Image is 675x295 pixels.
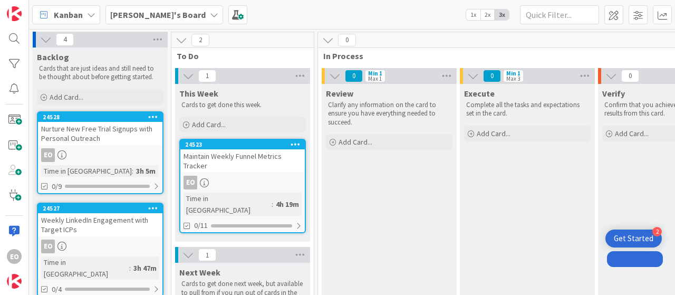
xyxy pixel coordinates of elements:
[38,240,162,253] div: EO
[621,70,639,82] span: 0
[198,70,216,82] span: 1
[483,70,501,82] span: 0
[129,262,131,274] span: :
[466,9,480,20] span: 1x
[477,129,510,138] span: Add Card...
[38,112,162,122] div: 24528
[133,165,158,177] div: 3h 5m
[652,227,662,236] div: 2
[38,122,162,145] div: Nurture New Free Trial Signups with Personal Outreach
[345,70,363,82] span: 0
[495,9,509,20] span: 3x
[466,101,589,118] p: Complete all the tasks and expectations set in the card.
[520,5,599,24] input: Quick Filter...
[339,137,372,147] span: Add Card...
[506,76,520,81] div: Max 3
[338,34,356,46] span: 0
[41,240,55,253] div: EO
[184,176,197,189] div: EO
[328,101,450,127] p: Clarify any information on the card to ensure you have everything needed to succeed.
[368,76,382,81] div: Max 1
[41,148,55,162] div: EO
[464,88,495,99] span: Execute
[41,256,129,280] div: Time in [GEOGRAPHIC_DATA]
[54,8,83,21] span: Kanban
[7,274,22,289] img: avatar
[614,233,653,244] div: Get Started
[7,6,22,21] img: Visit kanbanzone.com
[326,88,353,99] span: Review
[52,181,62,192] span: 0/9
[506,71,520,76] div: Min 1
[43,113,162,121] div: 24528
[52,284,62,295] span: 0/4
[38,204,162,213] div: 24527
[184,193,272,216] div: Time in [GEOGRAPHIC_DATA]
[39,64,161,82] p: Cards that are just ideas and still need to be thought about before getting started.
[7,249,22,264] div: EO
[50,92,83,102] span: Add Card...
[480,9,495,20] span: 2x
[110,9,206,20] b: [PERSON_NAME]'s Board
[56,33,74,46] span: 4
[180,176,305,189] div: EO
[368,71,382,76] div: Min 1
[179,88,218,99] span: This Week
[131,262,159,274] div: 3h 47m
[43,205,162,212] div: 24527
[615,129,649,138] span: Add Card...
[180,140,305,149] div: 24523
[38,148,162,162] div: EO
[180,140,305,173] div: 24523Maintain Weekly Funnel Metrics Tracker
[38,213,162,236] div: Weekly LinkedIn Engagement with Target ICPs
[179,267,220,278] span: Next Week
[41,165,132,177] div: Time in [GEOGRAPHIC_DATA]
[38,204,162,236] div: 24527Weekly LinkedIn Engagement with Target ICPs
[180,149,305,173] div: Maintain Weekly Funnel Metrics Tracker
[37,52,69,62] span: Backlog
[191,34,209,46] span: 2
[272,198,273,210] span: :
[181,101,304,109] p: Cards to get done this week.
[273,198,302,210] div: 4h 19m
[198,249,216,261] span: 1
[37,111,163,194] a: 24528Nurture New Free Trial Signups with Personal OutreachEOTime in [GEOGRAPHIC_DATA]:3h 5m0/9
[177,51,301,61] span: To Do
[194,220,208,231] span: 0/11
[185,141,305,148] div: 24523
[192,120,226,129] span: Add Card...
[38,112,162,145] div: 24528Nurture New Free Trial Signups with Personal Outreach
[605,230,662,248] div: Open Get Started checklist, remaining modules: 2
[602,88,625,99] span: Verify
[132,165,133,177] span: :
[179,139,306,233] a: 24523Maintain Weekly Funnel Metrics TrackerEOTime in [GEOGRAPHIC_DATA]:4h 19m0/11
